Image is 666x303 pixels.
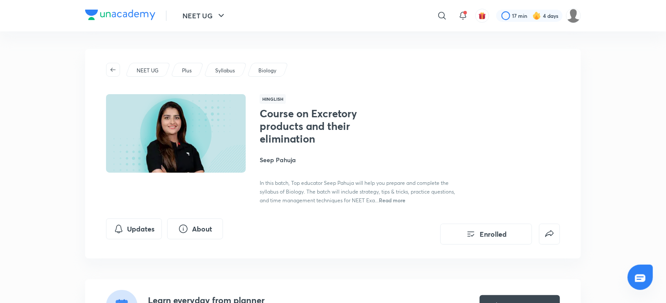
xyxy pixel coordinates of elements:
[214,67,237,75] a: Syllabus
[478,12,486,20] img: avatar
[475,9,489,23] button: avatar
[85,10,155,22] a: Company Logo
[106,218,162,239] button: Updates
[215,67,235,75] p: Syllabus
[167,218,223,239] button: About
[532,11,541,20] img: streak
[260,155,455,164] h4: Seep Pahuja
[257,67,278,75] a: Biology
[258,67,276,75] p: Biology
[85,10,155,20] img: Company Logo
[135,67,160,75] a: NEET UG
[105,93,247,174] img: Thumbnail
[181,67,193,75] a: Plus
[539,224,560,245] button: false
[260,180,455,204] span: In this batch, Top educator Seep Pahuja will help you prepare and complete the syllabus of Biolog...
[182,67,192,75] p: Plus
[177,7,232,24] button: NEET UG
[260,94,286,104] span: Hinglish
[566,8,581,23] img: Sumaiyah Hyder
[137,67,158,75] p: NEET UG
[379,197,405,204] span: Read more
[440,224,532,245] button: Enrolled
[260,107,402,145] h1: Course on Excretory products and their elimination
